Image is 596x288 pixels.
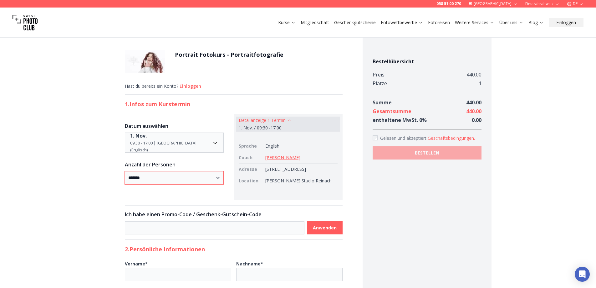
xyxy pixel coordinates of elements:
[373,116,427,124] div: enthaltene MwSt. 0 %
[265,154,300,160] a: [PERSON_NAME]
[125,50,165,73] img: Portrait Fotokurs - Portraitfotografie
[239,140,263,152] td: Sprache
[373,98,392,107] div: Summe
[497,18,526,27] button: Über uns
[455,19,494,26] a: Weitere Services
[428,19,450,26] a: Fotoreisen
[479,79,481,88] div: 1
[307,221,343,234] button: Anwenden
[549,18,583,27] button: Einloggen
[466,108,481,115] span: 440.00
[575,267,590,282] div: Open Intercom Messenger
[236,261,263,267] b: Nachname *
[125,211,343,218] h3: Ich habe einen Promo-Code / Geschenk-Gutschein-Code
[239,152,263,164] td: Coach
[415,150,439,156] b: BESTELLEN
[239,175,263,187] td: Location
[425,18,452,27] button: Fotoreisen
[125,133,224,153] button: Date
[373,146,481,160] button: BESTELLEN
[239,117,292,123] button: Detailanzeige 1 Termin
[380,135,428,141] span: Gelesen und akzeptiert
[125,245,343,254] h2: 2. Persönliche Informationen
[472,117,481,123] span: 0.00
[236,268,343,281] input: Nachname*
[301,19,329,26] a: Mitgliedschaft
[334,19,376,26] a: Geschenkgutscheine
[332,18,378,27] button: Geschenkgutscheine
[428,135,475,141] button: Accept termsGelesen und akzeptiert
[373,70,385,79] div: Preis
[313,225,337,231] b: Anwenden
[378,18,425,27] button: Fotowettbewerbe
[373,107,411,116] div: Gesamtsumme
[263,164,338,175] td: [STREET_ADDRESS]
[466,99,481,106] span: 440.00
[373,135,378,140] input: Accept terms
[125,122,224,130] h3: Datum auswählen
[175,50,283,59] h1: Portrait Fotokurs - Portraitfotografie
[373,58,481,65] h4: Bestellübersicht
[381,19,423,26] a: Fotowettbewerbe
[373,79,387,88] div: Plätze
[125,161,224,168] h3: Anzahl der Personen
[528,19,544,26] a: Blog
[239,125,338,131] div: 1. Nov. / 09:30 - 17:00
[466,70,481,79] div: 440.00
[278,19,296,26] a: Kurse
[298,18,332,27] button: Mitgliedschaft
[125,268,231,281] input: Vorname*
[263,140,338,152] td: English
[263,175,338,187] td: [PERSON_NAME] Studio Reinach
[125,261,148,267] b: Vorname *
[436,1,461,6] a: 058 51 00 270
[180,83,201,89] button: Einloggen
[239,164,263,175] td: Adresse
[526,18,546,27] button: Blog
[452,18,497,27] button: Weitere Services
[125,83,343,89] div: Hast du bereits ein Konto?
[276,18,298,27] button: Kurse
[125,100,343,108] h2: 1. Infos zum Kurstermin
[499,19,523,26] a: Über uns
[13,10,38,35] img: Swiss photo club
